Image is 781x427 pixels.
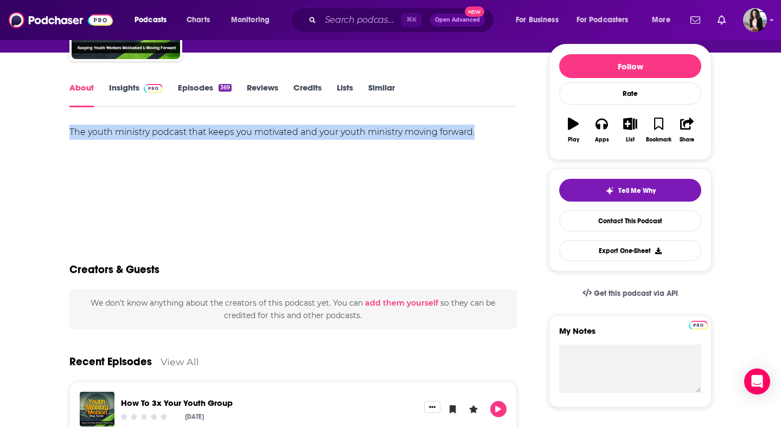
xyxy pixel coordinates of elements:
button: Open AdvancedNew [430,14,485,27]
button: open menu [644,11,684,29]
button: Follow [559,54,701,78]
span: For Podcasters [577,12,629,28]
span: Podcasts [135,12,167,28]
span: Get this podcast via API [594,289,678,298]
a: Contact This Podcast [559,210,701,231]
button: add them yourself [365,299,438,307]
button: Apps [587,111,616,150]
button: Show profile menu [743,8,767,32]
button: Share [673,111,701,150]
button: List [616,111,644,150]
a: How To 3x Your Youth Group [121,398,233,408]
button: Export One-Sheet [559,240,701,261]
div: Bookmark [646,137,671,143]
div: Rate [559,82,701,105]
div: Community Rating: 0 out of 5 [119,412,169,420]
button: Leave a Rating [465,401,482,417]
a: Show notifications dropdown [686,11,705,29]
img: Podchaser Pro [689,321,708,329]
a: Episodes369 [178,82,232,107]
a: About [69,82,94,107]
a: Similar [368,82,395,107]
label: My Notes [559,326,701,345]
img: How To 3x Your Youth Group [80,392,114,426]
a: Pro website [689,319,708,329]
a: Get this podcast via API [574,280,687,307]
span: Open Advanced [435,17,480,23]
h2: Creators & Guests [69,263,159,276]
span: For Business [516,12,559,28]
span: Logged in as ElizabethCole [743,8,767,32]
a: Credits [293,82,322,107]
button: Bookmark Episode [445,401,461,417]
div: Play [568,137,579,143]
div: Share [680,137,694,143]
button: tell me why sparkleTell Me Why [559,179,701,202]
a: View All [161,356,199,367]
a: Lists [337,82,353,107]
span: More [652,12,670,28]
input: Search podcasts, credits, & more... [321,11,401,29]
button: open menu [508,11,572,29]
button: open menu [569,11,644,29]
img: tell me why sparkle [605,186,614,195]
button: open menu [127,11,181,29]
span: ⌘ K [401,13,421,27]
div: 369 [219,84,232,92]
img: Podchaser - Follow, Share and Rate Podcasts [9,10,113,30]
a: Show notifications dropdown [713,11,730,29]
div: Apps [595,137,609,143]
div: Search podcasts, credits, & more... [301,8,504,33]
button: open menu [223,11,284,29]
span: Charts [187,12,210,28]
div: The youth ministry podcast that keeps you motivated and your youth ministry moving forward. [69,125,517,140]
a: InsightsPodchaser Pro [109,82,163,107]
button: Play [490,401,507,417]
div: Open Intercom Messenger [744,368,770,394]
img: Podchaser Pro [144,84,163,93]
span: We don't know anything about the creators of this podcast yet . You can so they can be credited f... [91,298,495,320]
button: Show More Button [424,401,440,413]
a: Recent Episodes [69,355,152,368]
button: Play [559,111,587,150]
div: [DATE] [185,413,204,420]
button: Bookmark [644,111,673,150]
a: Reviews [247,82,278,107]
span: Monitoring [231,12,270,28]
div: List [626,137,635,143]
a: Charts [180,11,216,29]
img: User Profile [743,8,767,32]
span: Tell Me Why [618,186,656,195]
span: New [465,7,484,17]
